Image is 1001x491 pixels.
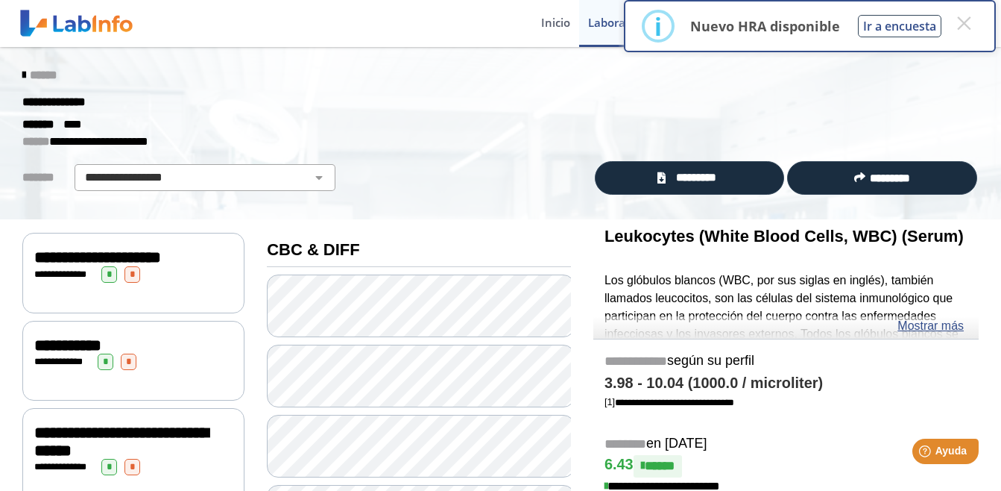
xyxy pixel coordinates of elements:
[604,436,967,453] h5: en [DATE]
[868,433,985,475] iframe: Help widget launcher
[604,353,967,370] h5: según su perfil
[690,17,840,35] p: Nuevo HRA disponible
[604,375,967,393] h4: 3.98 - 10.04 (1000.0 / microliter)
[950,10,977,37] button: Close this dialog
[604,455,967,478] h4: 6.43
[604,396,734,407] a: [1]
[604,227,964,245] b: Leukocytes (White Blood Cells, WBC) (Serum)
[858,15,941,37] button: Ir a encuesta
[897,317,964,335] a: Mostrar más
[267,240,359,259] b: CBC & DIFF
[654,13,662,40] div: i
